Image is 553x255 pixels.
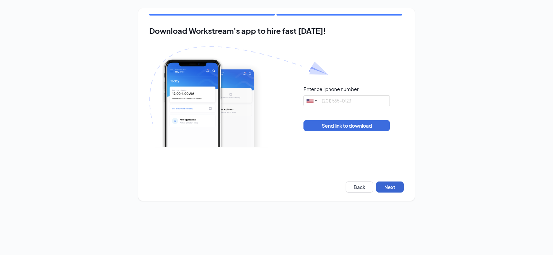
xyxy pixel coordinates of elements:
div: United States: +1 [304,96,320,106]
div: Enter cell phone number [303,86,359,92]
button: Next [376,182,404,193]
img: Download Workstream's app with paper plane [149,46,328,147]
button: Send link to download [303,120,390,131]
h2: Download Workstream's app to hire fast [DATE]! [149,27,404,35]
button: Back [346,182,373,193]
input: (201) 555-0123 [303,95,390,106]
